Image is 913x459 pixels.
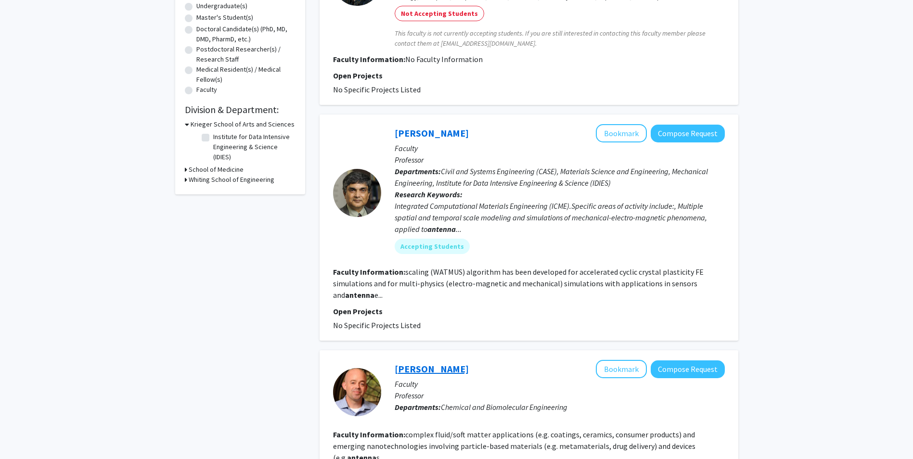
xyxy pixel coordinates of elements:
[427,224,456,234] b: antenna
[333,306,725,317] p: Open Projects
[196,64,296,85] label: Medical Resident(s) / Medical Fellow(s)
[395,190,463,199] b: Research Keywords:
[333,267,704,300] fg-read-more: scaling (WATMUS) algorithm has been developed for accelerated cyclic crystal plasticity FE simula...
[213,132,293,162] label: Institute for Data Intensive Engineering & Science (IDIES)
[189,175,274,185] h3: Whiting School of Engineering
[333,430,405,439] b: Faculty Information:
[651,125,725,142] button: Compose Request to Somnath Ghosh
[395,6,484,21] mat-chip: Not Accepting Students
[395,363,469,375] a: [PERSON_NAME]
[333,85,421,94] span: No Specific Projects Listed
[395,200,725,235] div: Integrated Computational Materials Engineering (ICME).Specific areas of activity include:, Multip...
[395,127,469,139] a: [PERSON_NAME]
[196,13,253,23] label: Master's Student(s)
[395,28,725,49] span: This faculty is not currently accepting students. If you are still interested in contacting this ...
[395,166,441,176] b: Departments:
[596,360,647,378] button: Add Michael Bevan to Bookmarks
[333,54,405,64] b: Faculty Information:
[596,124,647,142] button: Add Somnath Ghosh to Bookmarks
[196,44,296,64] label: Postdoctoral Researcher(s) / Research Staff
[395,142,725,154] p: Faculty
[405,54,483,64] span: No Faculty Information
[333,267,405,277] b: Faculty Information:
[185,104,296,115] h2: Division & Department:
[191,119,295,129] h3: Krieger School of Arts and Sciences
[7,416,41,452] iframe: Chat
[441,402,567,412] span: Chemical and Biomolecular Engineering
[395,402,441,412] b: Departments:
[395,154,725,166] p: Professor
[395,390,725,401] p: Professor
[333,320,421,330] span: No Specific Projects Listed
[196,1,247,11] label: Undergraduate(s)
[651,360,725,378] button: Compose Request to Michael Bevan
[333,70,725,81] p: Open Projects
[196,24,296,44] label: Doctoral Candidate(s) (PhD, MD, DMD, PharmD, etc.)
[196,85,217,95] label: Faculty
[395,239,470,254] mat-chip: Accepting Students
[345,290,374,300] b: antenna
[189,165,244,175] h3: School of Medicine
[395,166,708,188] span: Civil and Systems Engineering (CASE), Materials Science and Engineering, Mechanical Engineering, ...
[395,378,725,390] p: Faculty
